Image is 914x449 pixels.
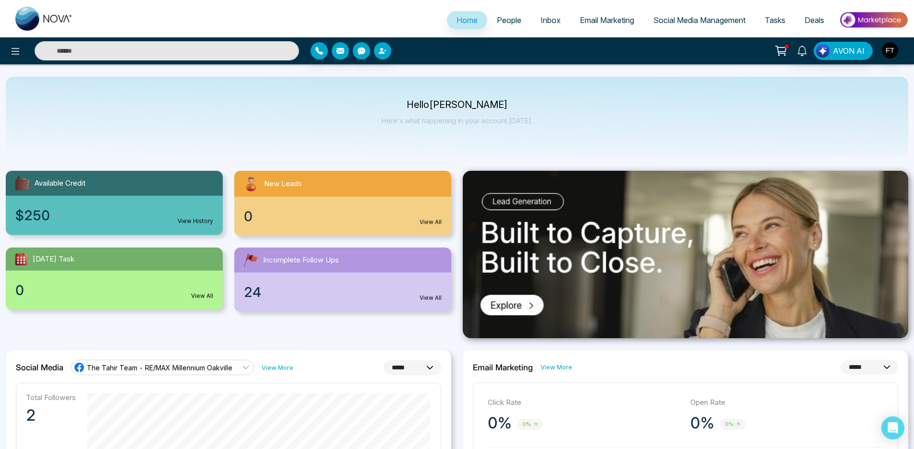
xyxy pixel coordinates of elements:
[262,363,293,372] a: View More
[26,393,76,402] p: Total Followers
[13,251,29,267] img: todayTask.svg
[795,11,834,29] a: Deals
[517,419,543,430] span: 0%
[447,11,487,29] a: Home
[805,15,824,25] span: Deals
[457,15,478,25] span: Home
[882,42,898,59] img: User Avatar
[35,178,85,189] span: Available Credit
[816,44,830,58] img: Lead Flow
[420,294,442,302] a: View All
[720,419,746,430] span: 0%
[191,292,213,300] a: View All
[420,218,442,226] a: View All
[15,280,24,300] span: 0
[497,15,521,25] span: People
[541,15,561,25] span: Inbox
[765,15,785,25] span: Tasks
[242,175,260,193] img: newLeads.svg
[26,406,76,425] p: 2
[570,11,644,29] a: Email Marketing
[833,45,865,57] span: AVON AI
[690,414,714,433] p: 0%
[264,178,302,189] span: New Leads
[690,397,883,408] p: Open Rate
[15,7,73,31] img: Nova CRM Logo
[531,11,570,29] a: Inbox
[87,363,232,372] span: The Tahir Team - RE/MAX Millennium Oakville
[881,416,904,439] div: Open Intercom Messenger
[228,171,457,236] a: New Leads0View All
[488,414,512,433] p: 0%
[16,363,63,372] h2: Social Media
[488,397,681,408] p: Click Rate
[755,11,795,29] a: Tasks
[814,42,873,60] button: AVON AI
[382,117,533,125] p: Here's what happening in your account [DATE].
[178,217,213,225] a: View History
[228,248,457,312] a: Incomplete Follow Ups24View All
[487,11,531,29] a: People
[15,205,50,225] span: $250
[244,282,261,302] span: 24
[839,9,908,31] img: Market-place.gif
[244,206,253,226] span: 0
[541,363,572,372] a: View More
[33,254,74,265] span: [DATE] Task
[13,175,31,192] img: availableCredit.svg
[653,15,746,25] span: Social Media Management
[382,101,533,109] p: Hello [PERSON_NAME]
[473,363,533,372] h2: Email Marketing
[644,11,755,29] a: Social Media Management
[463,171,908,338] img: .
[580,15,634,25] span: Email Marketing
[242,251,259,269] img: followUps.svg
[263,255,339,266] span: Incomplete Follow Ups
